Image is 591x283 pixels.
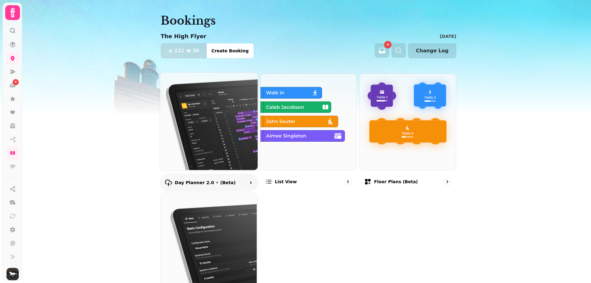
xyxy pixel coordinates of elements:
[440,33,456,39] p: [DATE]
[359,73,456,191] a: Floor Plans (beta)Floor Plans (beta)
[174,48,184,53] span: 121
[6,268,19,280] img: User avatar
[161,43,207,58] button: 12136
[408,43,456,58] button: Change Log
[444,179,450,185] svg: go to
[247,180,254,186] svg: go to
[5,268,20,280] button: User avatar
[275,179,297,185] p: List view
[260,73,356,169] img: List view
[6,79,19,91] a: 4
[160,72,259,192] a: Day Planner 2.0 ⚡ (Beta)Day Planner 2.0 ⚡ (Beta)
[159,72,258,170] img: Day Planner 2.0 ⚡ (Beta)
[161,32,206,41] p: The High Flyer
[192,48,199,53] span: 36
[345,179,351,185] svg: go to
[175,180,236,186] p: Day Planner 2.0 ⚡ (Beta)
[260,73,357,191] a: List viewList view
[416,48,448,53] span: Change Log
[211,49,249,53] span: Create Booking
[387,43,389,46] span: 4
[207,43,254,58] button: Create Booking
[15,80,17,84] span: 4
[359,73,455,169] img: Floor Plans (beta)
[374,179,418,185] p: Floor Plans (beta)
